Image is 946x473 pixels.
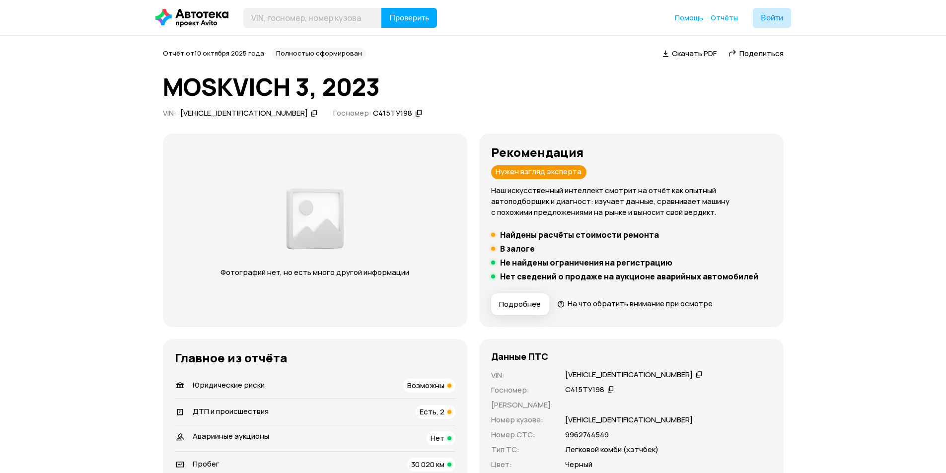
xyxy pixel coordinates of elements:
[491,165,586,179] div: Нужен взгляд эксперта
[491,370,553,381] p: VIN :
[500,230,659,240] h5: Найдены расчёты стоимости ремонта
[711,13,738,22] span: Отчёты
[491,459,553,470] p: Цвет :
[180,108,308,119] div: [VEHICLE_IDENTIFICATION_NUMBER]
[491,414,553,425] p: Номер кузова :
[568,298,713,309] span: На что обратить внимание при осмотре
[175,351,455,365] h3: Главное из отчёта
[675,13,703,23] a: Помощь
[557,298,713,309] a: На что обратить внимание при осмотре
[243,8,382,28] input: VIN, госномер, номер кузова
[420,406,444,417] span: Есть, 2
[272,48,366,60] div: Полностью сформирован
[193,380,265,390] span: Юридические риски
[500,244,535,254] h5: В залоге
[193,431,269,441] span: Аварийные аукционы
[500,258,672,268] h5: Не найдены ограничения на регистрацию
[163,108,176,118] span: VIN :
[753,8,791,28] button: Войти
[491,444,553,455] p: Тип ТС :
[565,414,693,425] p: [VEHICLE_IDENTIFICATION_NUMBER]
[675,13,703,22] span: Помощь
[565,385,604,395] div: С415ТУ198
[739,48,784,59] span: Поделиться
[491,185,772,218] p: Наш искусственный интеллект смотрит на отчёт как опытный автоподборщик и диагност: изучает данные...
[711,13,738,23] a: Отчёты
[411,459,444,470] span: 30 020 км
[333,108,371,118] span: Госномер:
[193,406,269,416] span: ДТП и происшествия
[389,14,429,22] span: Проверить
[193,459,219,469] span: Пробег
[499,299,541,309] span: Подробнее
[565,444,658,455] p: Легковой комби (хэтчбек)
[431,433,444,443] span: Нет
[373,108,412,119] div: С415ТУ198
[381,8,437,28] button: Проверить
[163,49,264,58] span: Отчёт от 10 октября 2025 года
[491,400,553,410] p: [PERSON_NAME] :
[662,48,717,59] a: Скачать PDF
[163,73,784,100] h1: MOSKVICH 3, 2023
[491,429,553,440] p: Номер СТС :
[761,14,783,22] span: Войти
[407,380,444,391] span: Возможны
[211,267,419,278] p: Фотографий нет, но есть много другой информации
[491,293,549,315] button: Подробнее
[728,48,784,59] a: Поделиться
[565,429,609,440] p: 9962744549
[491,145,772,159] h3: Рекомендация
[565,459,592,470] p: Черный
[565,370,693,380] div: [VEHICLE_IDENTIFICATION_NUMBER]
[500,271,758,281] h5: Нет сведений о продаже на аукционе аварийных автомобилей
[491,385,553,396] p: Госномер :
[284,183,346,255] img: 2a3f492e8892fc00.png
[491,351,548,362] h4: Данные ПТС
[672,48,717,59] span: Скачать PDF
